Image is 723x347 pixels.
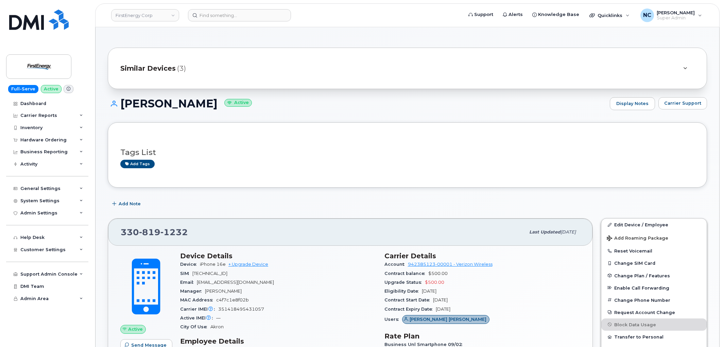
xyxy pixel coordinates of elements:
span: Enable Call Forwarding [614,285,669,290]
span: Manager [180,289,205,294]
span: [PERSON_NAME] [205,289,242,294]
span: Akron [210,324,224,329]
span: [DATE] [436,307,450,312]
button: Change Phone Number [601,294,707,306]
iframe: Messenger Launcher [693,317,718,342]
button: Block Data Usage [601,318,707,331]
span: [DATE] [433,297,448,302]
span: $500.00 [428,271,448,276]
button: Add Roaming Package [601,231,707,245]
span: MAC Address [180,297,216,302]
button: Change SIM Card [601,257,707,269]
span: Carrier IMEI [180,307,218,312]
span: SIM [180,271,192,276]
h3: Rate Plan [384,332,581,340]
span: Active IMEI [180,315,216,320]
h3: Carrier Details [384,252,581,260]
button: Change Plan / Features [601,270,707,282]
h3: Employee Details [180,337,376,345]
h3: Device Details [180,252,376,260]
span: Device [180,262,200,267]
span: Carrier Support [664,100,701,106]
button: Reset Voicemail [601,245,707,257]
span: Contract balance [384,271,428,276]
span: Upgrade Status [384,280,425,285]
a: [PERSON_NAME] [PERSON_NAME] [402,317,490,322]
span: Users [384,317,402,322]
a: Add tags [120,160,155,168]
span: Eligibility Date [384,289,422,294]
button: Carrier Support [658,97,707,109]
a: Edit Device / Employee [601,219,707,231]
h1: [PERSON_NAME] [108,98,606,109]
span: Email [180,280,197,285]
span: Active [128,326,143,332]
button: Transfer to Personal [601,331,707,343]
span: iPhone 16e [200,262,226,267]
span: $500.00 [425,280,444,285]
span: [PERSON_NAME] [PERSON_NAME] [410,316,486,323]
span: (3) [177,64,186,73]
span: Last updated [529,229,561,235]
span: — [216,315,221,320]
span: City Of Use [180,324,210,329]
span: Similar Devices [120,64,176,73]
span: [EMAIL_ADDRESS][DOMAIN_NAME] [197,280,274,285]
span: Account [384,262,408,267]
span: Add Roaming Package [607,236,668,242]
span: c4f7c1e8f02b [216,297,249,302]
span: Contract Start Date [384,297,433,302]
small: Active [224,99,252,107]
a: Display Notes [610,97,655,110]
span: 351418495431057 [218,307,264,312]
span: [DATE] [422,289,436,294]
span: Business Unl Smartphone 09/02 [384,342,466,347]
button: Enable Call Forwarding [601,282,707,294]
span: Change Plan / Features [614,273,670,278]
span: 330 [121,227,188,237]
a: + Upgrade Device [228,262,268,267]
span: 819 [139,227,160,237]
button: Add Note [108,198,147,210]
span: 1232 [160,227,188,237]
span: [DATE] [561,229,576,235]
span: Contract Expiry Date [384,307,436,312]
h3: Tags List [120,148,694,157]
button: Request Account Change [601,306,707,318]
span: Add Note [119,201,141,207]
span: [TECHNICAL_ID] [192,271,227,276]
a: 942385123-00001 - Verizon Wireless [408,262,493,267]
